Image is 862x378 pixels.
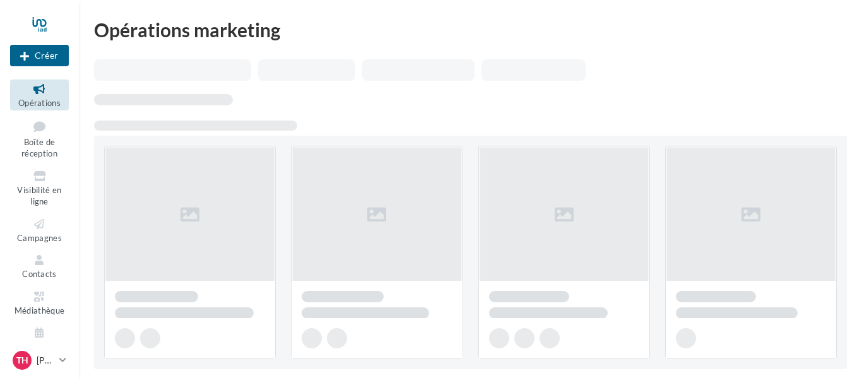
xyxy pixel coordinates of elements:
a: Campagnes [10,215,69,245]
a: Calendrier [10,323,69,354]
button: Créer [10,45,69,66]
span: Médiathèque [15,305,65,316]
a: Médiathèque [10,287,69,318]
a: Visibilité en ligne [10,167,69,210]
span: Visibilité en ligne [17,185,61,207]
a: Opérations [10,80,69,110]
a: TH [PERSON_NAME] [10,348,69,372]
a: Boîte de réception [10,115,69,162]
a: Contacts [10,251,69,281]
span: Campagnes [17,233,62,243]
div: Nouvelle campagne [10,45,69,66]
div: Opérations marketing [94,20,847,39]
span: TH [16,354,28,367]
span: Boîte de réception [21,137,57,159]
span: Opérations [18,98,61,108]
p: [PERSON_NAME] [37,354,54,367]
span: Contacts [22,269,57,279]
